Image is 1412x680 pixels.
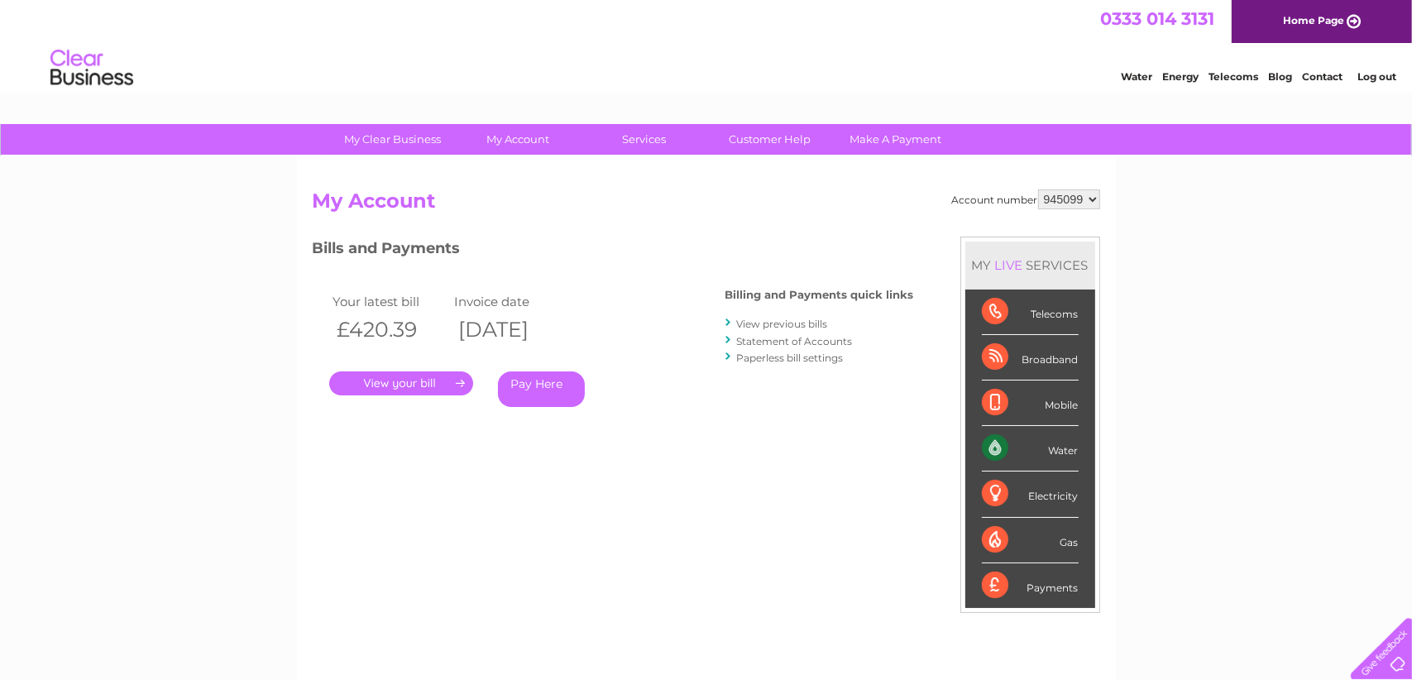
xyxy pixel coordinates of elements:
[329,371,473,395] a: .
[1209,70,1258,83] a: Telecoms
[316,9,1098,80] div: Clear Business is a trading name of Verastar Limited (registered in [GEOGRAPHIC_DATA] No. 3667643...
[1162,70,1199,83] a: Energy
[982,518,1079,563] div: Gas
[952,189,1100,209] div: Account number
[725,289,914,301] h4: Billing and Payments quick links
[982,426,1079,472] div: Water
[1121,70,1152,83] a: Water
[737,318,828,330] a: View previous bills
[324,124,461,155] a: My Clear Business
[827,124,964,155] a: Make A Payment
[1302,70,1343,83] a: Contact
[576,124,712,155] a: Services
[329,290,450,313] td: Your latest bill
[450,124,586,155] a: My Account
[313,189,1100,221] h2: My Account
[992,257,1027,273] div: LIVE
[982,335,1079,381] div: Broadband
[982,563,1079,608] div: Payments
[965,242,1095,289] div: MY SERVICES
[737,352,844,364] a: Paperless bill settings
[450,290,571,313] td: Invoice date
[329,313,450,347] th: £420.39
[313,237,914,266] h3: Bills and Payments
[701,124,838,155] a: Customer Help
[1268,70,1292,83] a: Blog
[50,43,134,93] img: logo.png
[982,381,1079,426] div: Mobile
[982,290,1079,335] div: Telecoms
[982,472,1079,517] div: Electricity
[1357,70,1396,83] a: Log out
[1100,8,1214,29] a: 0333 014 3131
[737,335,853,347] a: Statement of Accounts
[498,371,585,407] a: Pay Here
[450,313,571,347] th: [DATE]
